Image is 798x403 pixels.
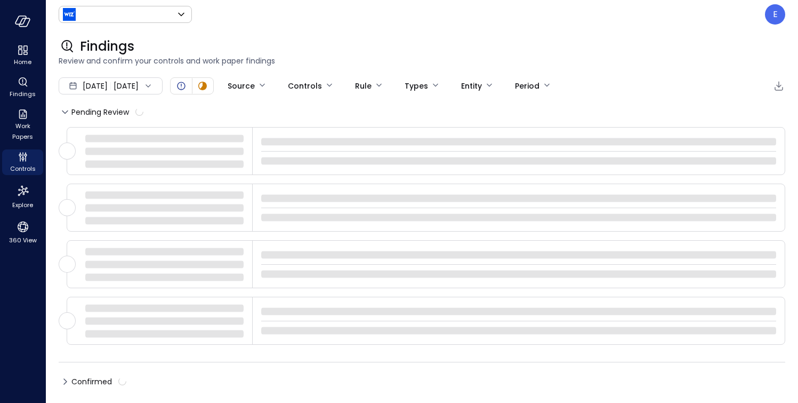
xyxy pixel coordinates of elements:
[6,121,39,142] span: Work Papers
[765,4,785,25] div: Eleanor Yehudai
[59,55,785,67] span: Review and confirm your controls and work paper findings
[2,181,43,211] div: Explore
[2,107,43,143] div: Work Papers
[80,38,134,55] span: Findings
[12,200,33,210] span: Explore
[134,106,145,117] span: calculating...
[228,77,255,95] div: Source
[175,80,188,92] div: Open
[71,373,126,390] span: Confirmed
[10,163,36,174] span: Controls
[2,218,43,247] div: 360 View
[117,376,128,387] span: calculating...
[515,77,539,95] div: Period
[71,104,143,121] span: Pending Review
[196,80,209,92] div: In Progress
[63,8,76,21] img: Icon
[2,75,43,100] div: Findings
[14,57,31,67] span: Home
[2,149,43,175] div: Controls
[355,77,372,95] div: Rule
[288,77,322,95] div: Controls
[2,43,43,68] div: Home
[405,77,428,95] div: Types
[9,235,37,246] span: 360 View
[83,80,108,92] span: [DATE]
[773,8,778,21] p: E
[461,77,482,95] div: Entity
[10,89,36,99] span: Findings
